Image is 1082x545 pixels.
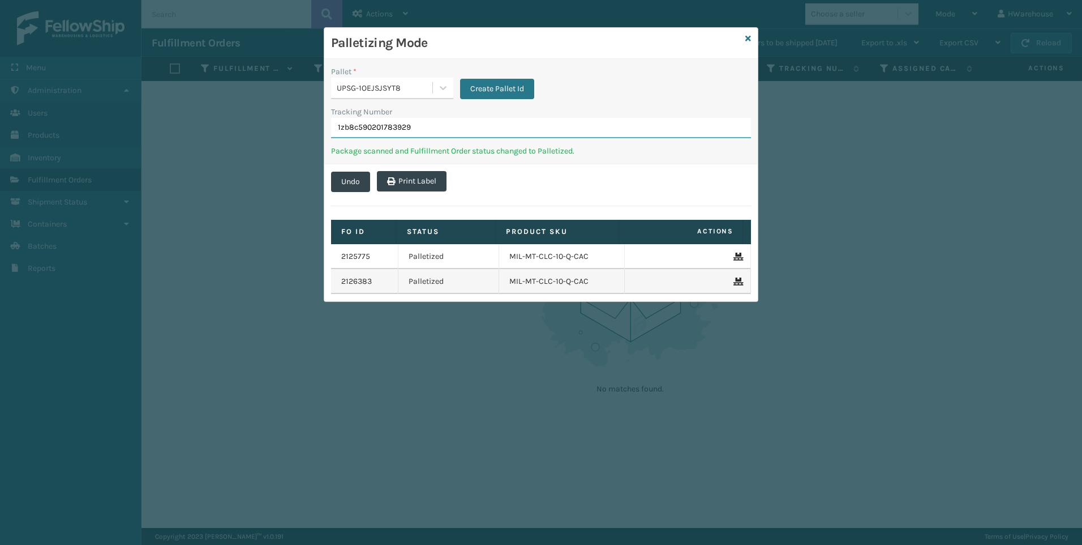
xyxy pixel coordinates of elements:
label: Tracking Number [331,106,392,118]
label: Pallet [331,66,357,78]
td: Palletized [398,244,499,269]
label: Fo Id [341,227,386,237]
button: Create Pallet Id [460,79,534,99]
i: Remove From Pallet [733,278,740,286]
td: MIL-MT-CLC-10-Q-CAC [499,244,625,269]
button: Print Label [377,171,446,191]
h3: Palletizing Mode [331,35,741,52]
button: Undo [331,172,370,192]
span: Actions [623,222,740,241]
label: Product SKU [506,227,608,237]
a: 2125775 [341,251,370,262]
a: 2126383 [341,276,372,287]
i: Remove From Pallet [733,253,740,261]
p: Package scanned and Fulfillment Order status changed to Palletized. [331,145,751,157]
td: Palletized [398,269,499,294]
div: UPSG-1OEJSJSYT8 [337,82,433,94]
td: MIL-MT-CLC-10-Q-CAC [499,269,625,294]
label: Status [407,227,485,237]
